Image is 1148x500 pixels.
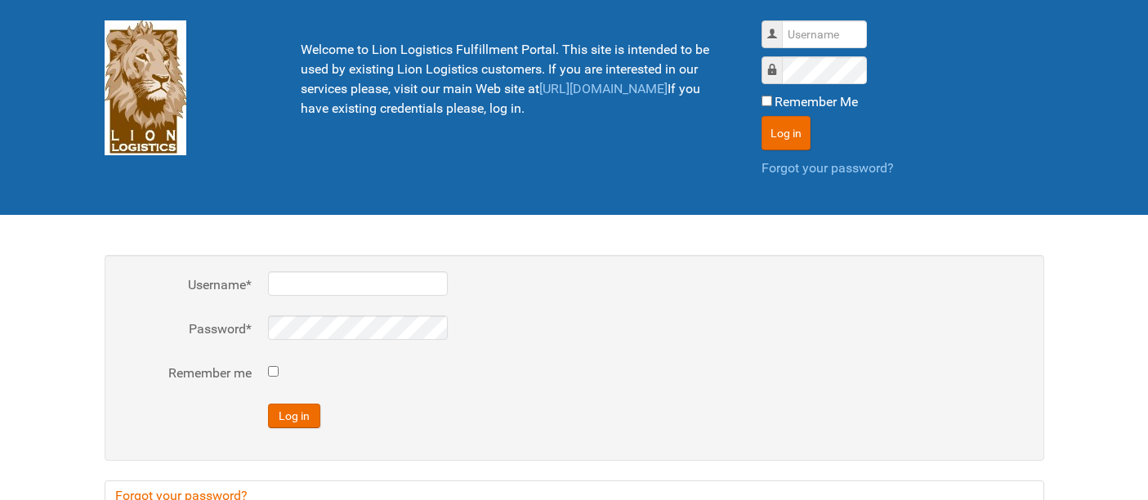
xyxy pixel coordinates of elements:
label: Username [121,275,252,295]
a: Lion Logistics [105,79,186,95]
a: [URL][DOMAIN_NAME] [539,81,668,96]
label: Remember me [121,364,252,383]
label: Password [121,319,252,339]
input: Username [782,20,867,48]
img: Lion Logistics [105,20,186,155]
button: Log in [762,116,811,150]
button: Log in [268,404,320,428]
p: Welcome to Lion Logistics Fulfillment Portal. This site is intended to be used by existing Lion L... [301,40,721,118]
a: Forgot your password? [762,160,894,176]
label: Remember Me [775,92,858,112]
